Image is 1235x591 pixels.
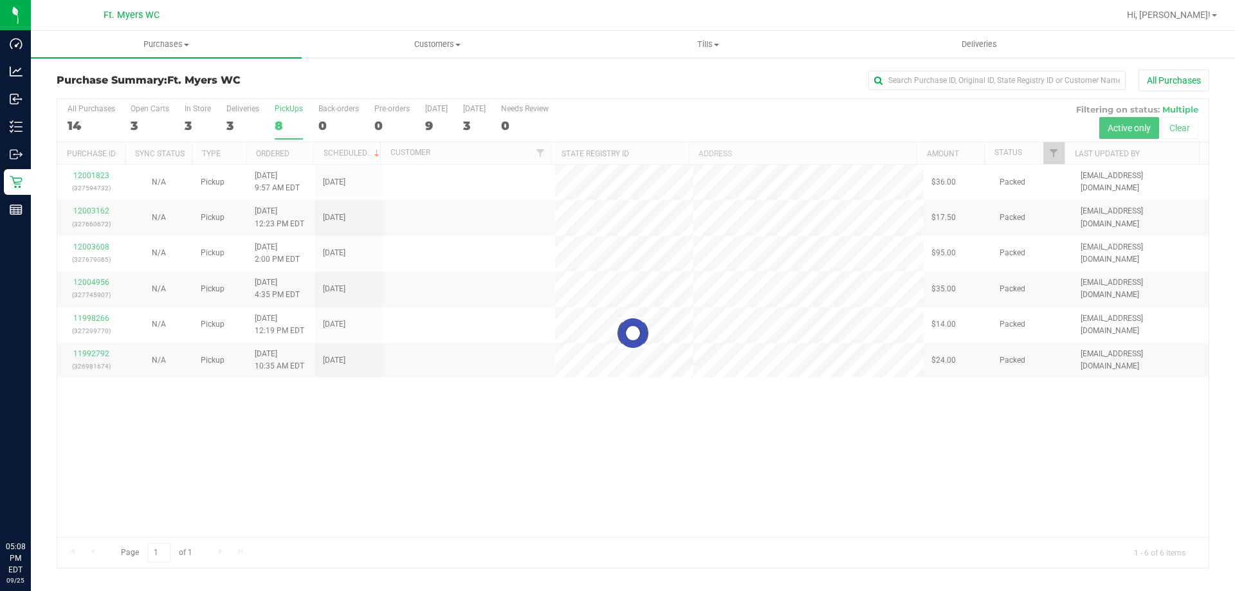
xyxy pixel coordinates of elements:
a: Purchases [31,31,302,58]
span: Hi, [PERSON_NAME]! [1127,10,1211,20]
iframe: Resource center [13,488,51,527]
span: Ft. Myers WC [167,74,241,86]
inline-svg: Dashboard [10,37,23,50]
p: 05:08 PM EDT [6,541,25,576]
inline-svg: Retail [10,176,23,188]
p: 09/25 [6,576,25,585]
input: Search Purchase ID, Original ID, State Registry ID or Customer Name... [868,71,1126,90]
inline-svg: Reports [10,203,23,216]
span: Ft. Myers WC [104,10,160,21]
span: Customers [302,39,572,50]
a: Tills [572,31,843,58]
inline-svg: Inbound [10,93,23,105]
button: All Purchases [1139,69,1209,91]
span: Purchases [31,39,302,50]
inline-svg: Inventory [10,120,23,133]
inline-svg: Outbound [10,148,23,161]
h3: Purchase Summary: [57,75,441,86]
inline-svg: Analytics [10,65,23,78]
a: Customers [302,31,572,58]
span: Deliveries [944,39,1014,50]
a: Deliveries [844,31,1115,58]
span: Tills [573,39,843,50]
